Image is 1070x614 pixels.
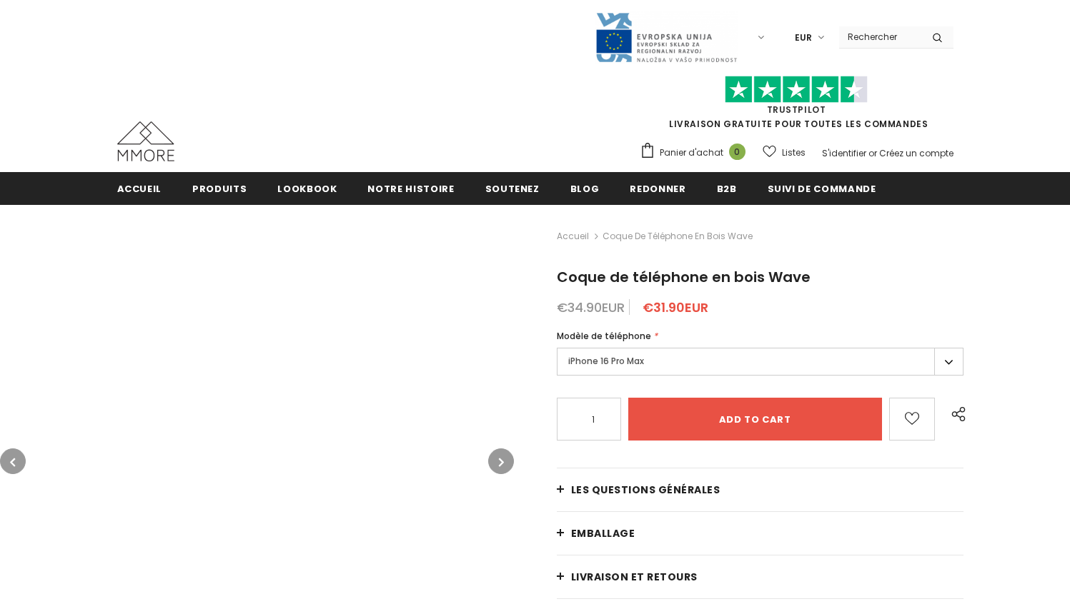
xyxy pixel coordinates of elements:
a: Accueil [117,172,162,204]
a: Livraison et retours [557,555,964,598]
span: LIVRAISON GRATUITE POUR TOUTES LES COMMANDES [640,82,953,130]
a: Accueil [557,228,589,245]
span: B2B [717,182,737,196]
span: Lookbook [277,182,337,196]
label: iPhone 16 Pro Max [557,348,964,376]
span: Coque de téléphone en bois Wave [557,267,811,287]
a: Listes [763,140,806,165]
span: €34.90EUR [557,298,625,316]
span: Listes [782,146,806,160]
input: Add to cart [628,398,882,441]
span: soutenez [485,182,540,196]
a: Javni Razpis [595,31,738,43]
span: Redonner [630,182,685,196]
span: Produits [192,182,247,196]
span: Coque de téléphone en bois Wave [603,228,753,245]
span: Blog [570,182,600,196]
a: Panier d'achat 0 [640,142,753,163]
a: B2B [717,172,737,204]
img: Faites confiance aux étoiles pilotes [725,76,868,104]
a: Créez un compte [879,147,953,159]
span: 0 [729,144,745,160]
span: Livraison et retours [571,570,698,584]
span: EMBALLAGE [571,526,635,540]
span: Modèle de téléphone [557,330,651,342]
a: soutenez [485,172,540,204]
span: or [868,147,877,159]
span: Les questions générales [571,483,720,497]
a: Produits [192,172,247,204]
img: Cas MMORE [117,121,174,161]
span: EUR [795,31,812,45]
a: Notre histoire [367,172,454,204]
a: EMBALLAGE [557,512,964,555]
a: Blog [570,172,600,204]
a: Redonner [630,172,685,204]
a: Lookbook [277,172,337,204]
a: Les questions générales [557,468,964,511]
span: Notre histoire [367,182,454,196]
a: S'identifier [822,147,866,159]
a: Suivi de commande [768,172,876,204]
a: TrustPilot [767,104,826,116]
span: Accueil [117,182,162,196]
span: Suivi de commande [768,182,876,196]
span: €31.90EUR [643,298,708,316]
input: Search Site [839,26,921,47]
img: Javni Razpis [595,11,738,64]
span: Panier d'achat [660,146,723,160]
